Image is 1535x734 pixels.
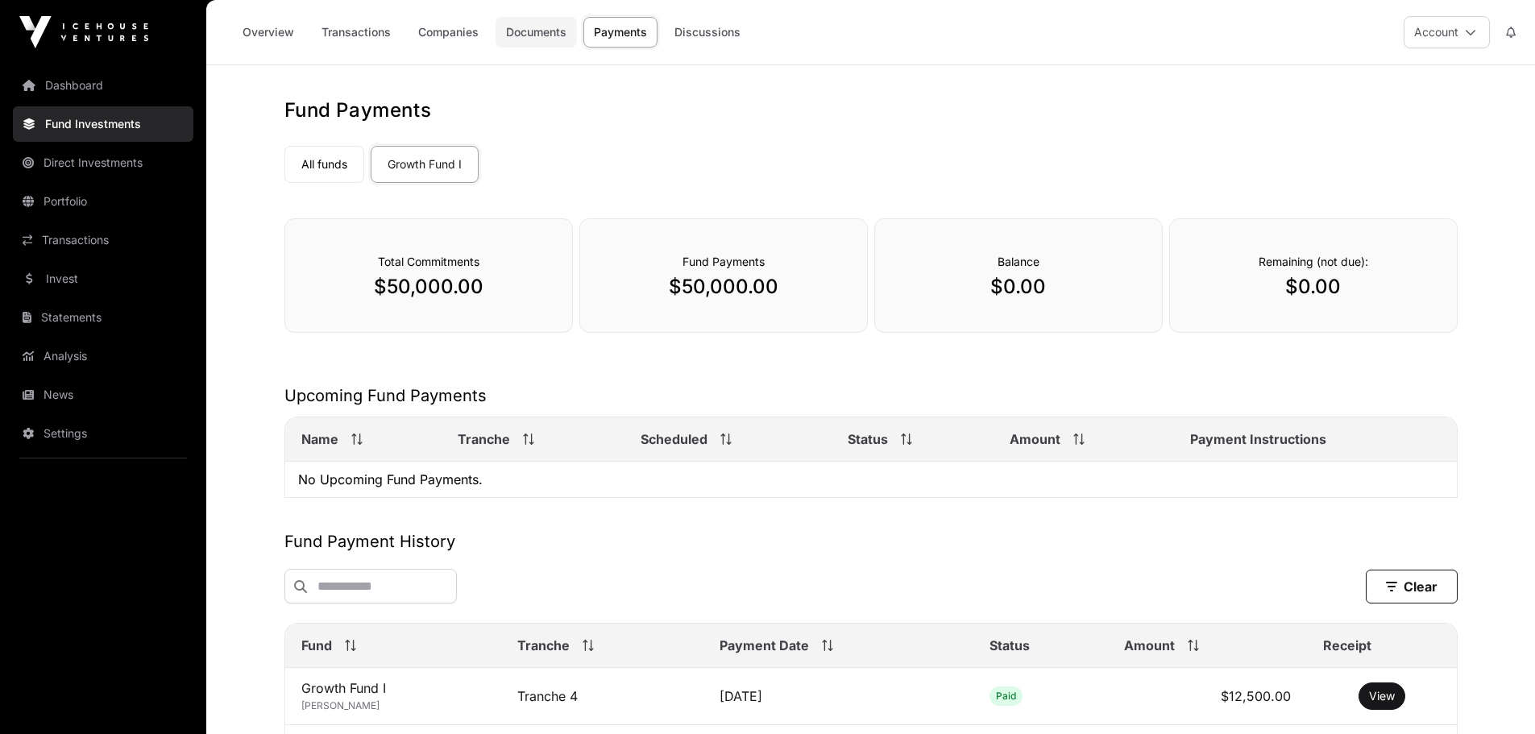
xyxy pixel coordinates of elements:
[284,384,1458,407] h2: Upcoming Fund Payments
[703,668,974,725] td: [DATE]
[458,429,510,449] span: Tranche
[301,636,332,655] span: Fund
[371,146,479,183] a: Growth Fund I
[1369,688,1395,704] a: View
[907,274,1130,300] p: $0.00
[1359,682,1405,710] button: View
[285,462,1457,498] td: No Upcoming Fund Payments.
[285,668,502,725] td: Growth Fund I
[720,636,809,655] span: Payment Date
[998,255,1039,268] span: Balance
[19,16,148,48] img: Icehouse Ventures Logo
[501,668,703,725] td: Tranche 4
[13,106,193,142] a: Fund Investments
[848,429,888,449] span: Status
[13,184,193,219] a: Portfolio
[13,377,193,413] a: News
[311,17,401,48] a: Transactions
[989,636,1030,655] span: Status
[1366,570,1458,603] button: Clear
[284,97,1458,123] h1: Fund Payments
[517,636,570,655] span: Tranche
[13,261,193,297] a: Invest
[13,68,193,103] a: Dashboard
[1124,636,1175,655] span: Amount
[1108,668,1307,725] td: $12,500.00
[232,17,305,48] a: Overview
[664,17,751,48] a: Discussions
[612,274,835,300] p: $50,000.00
[13,338,193,374] a: Analysis
[1404,16,1490,48] button: Account
[378,255,479,268] span: Total Commitments
[1202,274,1425,300] p: $0.00
[682,255,765,268] span: Fund Payments
[284,530,1458,553] h2: Fund Payment History
[1454,657,1535,734] iframe: Chat Widget
[301,429,338,449] span: Name
[1259,255,1368,268] span: Remaining (not due):
[641,429,707,449] span: Scheduled
[13,300,193,335] a: Statements
[1323,636,1371,655] span: Receipt
[408,17,489,48] a: Companies
[996,690,1016,703] span: Paid
[13,222,193,258] a: Transactions
[496,17,577,48] a: Documents
[13,145,193,180] a: Direct Investments
[317,274,540,300] p: $50,000.00
[1010,429,1060,449] span: Amount
[583,17,658,48] a: Payments
[1190,429,1326,449] span: Payment Instructions
[13,416,193,451] a: Settings
[284,146,364,183] a: All funds
[301,699,380,711] span: [PERSON_NAME]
